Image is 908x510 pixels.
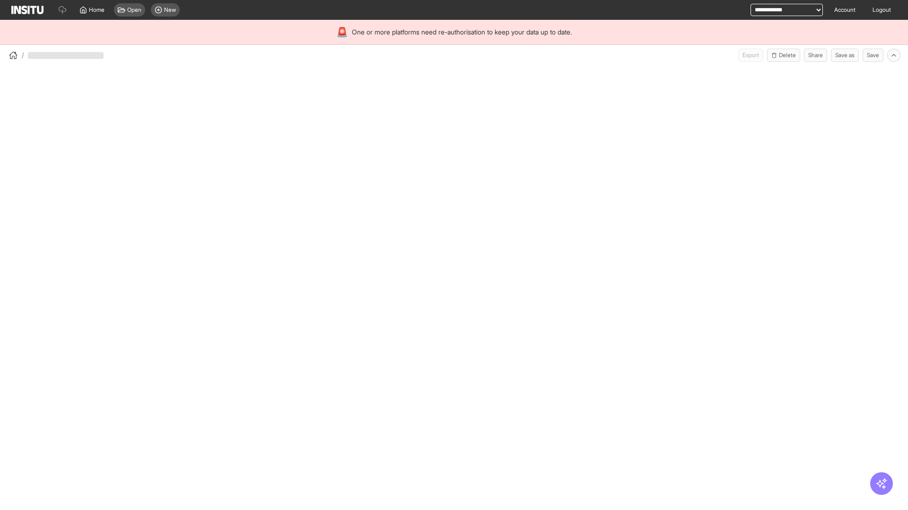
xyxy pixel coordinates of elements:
[352,27,572,37] span: One or more platforms need re-authorisation to keep your data up to date.
[336,25,348,39] div: 🚨
[11,6,44,14] img: Logo
[804,49,827,62] button: Share
[831,49,859,62] button: Save as
[767,49,800,62] button: Delete
[738,49,763,62] button: Export
[164,6,176,14] span: New
[127,6,141,14] span: Open
[8,50,24,61] button: /
[22,51,24,60] span: /
[738,49,763,62] span: Can currently only export from Insights reports.
[89,6,105,14] span: Home
[863,49,883,62] button: Save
